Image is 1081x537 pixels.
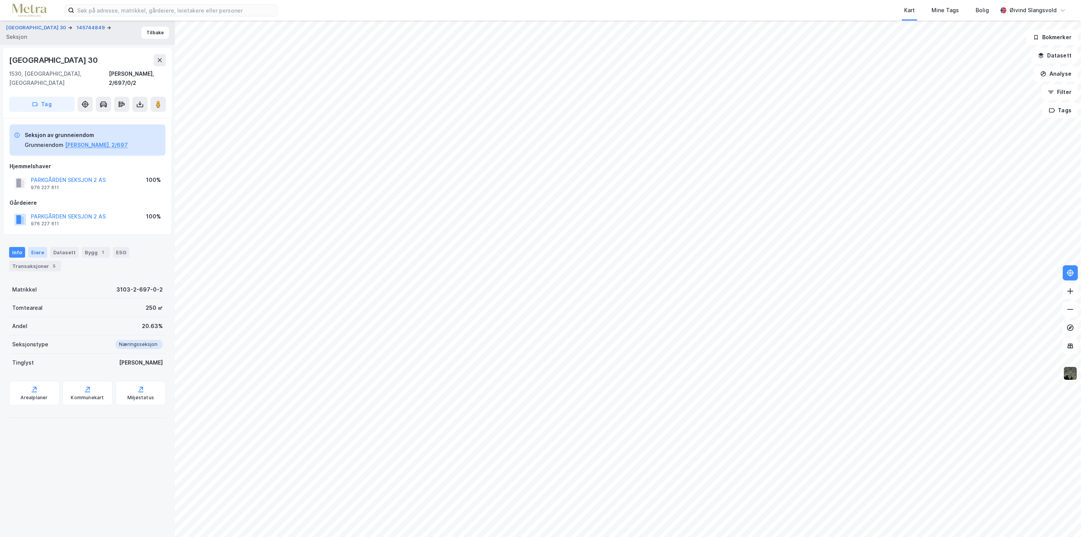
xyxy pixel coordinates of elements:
button: Datasett [1032,48,1078,63]
button: Filter [1041,84,1078,100]
div: Tomteareal [12,303,43,312]
div: 1 [99,249,107,256]
div: Grunneiendom [25,140,64,150]
div: 976 227 611 [31,185,59,191]
button: Analyse [1034,66,1078,81]
div: Mine Tags [932,6,959,15]
div: ESG [113,247,129,258]
button: [PERSON_NAME], 2/697 [65,140,128,150]
div: Tinglyst [12,358,34,367]
div: Gårdeiere [10,198,165,207]
div: [PERSON_NAME], 2/697/0/2 [109,69,166,88]
div: Transaksjoner [9,261,61,271]
div: Seksjon [6,32,27,41]
div: Miljøstatus [127,395,154,401]
div: 976 227 611 [31,221,59,227]
input: Søk på adresse, matrikkel, gårdeiere, leietakere eller personer [74,5,277,16]
iframe: Chat Widget [1043,500,1081,537]
div: 100% [146,212,161,221]
button: Bokmerker [1027,30,1078,45]
button: Tag [9,97,75,112]
img: 9k= [1063,366,1078,381]
div: Matrikkel [12,285,37,294]
div: Bolig [976,6,989,15]
div: Øivind Slangsvold [1009,6,1057,15]
div: Datasett [50,247,79,258]
button: Tilbake [141,27,169,39]
div: [GEOGRAPHIC_DATA] 30 [9,54,99,66]
button: Tags [1043,103,1078,118]
div: 3103-2-697-0-2 [116,285,163,294]
div: Eiere [28,247,47,258]
div: Andel [12,322,27,331]
div: Bygg [82,247,110,258]
div: 1530, [GEOGRAPHIC_DATA], [GEOGRAPHIC_DATA] [9,69,109,88]
div: Seksjonstype [12,340,48,349]
div: 5 [51,262,58,270]
div: Kontrollprogram for chat [1043,500,1081,537]
div: 250 ㎡ [146,303,163,312]
button: [GEOGRAPHIC_DATA] 30 [6,24,68,32]
button: 145744849 [76,24,107,32]
div: Kommunekart [71,395,104,401]
img: metra-logo.256734c3b2bbffee19d4.png [12,4,46,17]
div: [PERSON_NAME] [119,358,163,367]
div: Hjemmelshaver [10,162,165,171]
div: Info [9,247,25,258]
div: Arealplaner [21,395,48,401]
div: 20.63% [142,322,163,331]
div: 100% [146,175,161,185]
div: Kart [904,6,915,15]
div: Seksjon av grunneiendom [25,131,128,140]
